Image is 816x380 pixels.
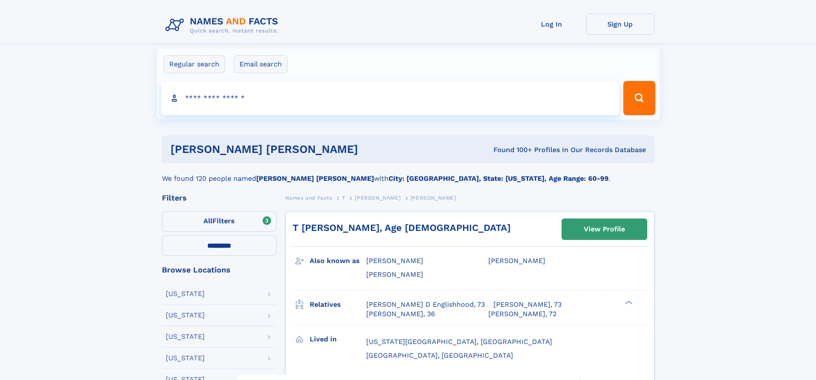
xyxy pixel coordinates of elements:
span: [PERSON_NAME] [488,257,545,265]
a: View Profile [562,219,647,239]
a: T [PERSON_NAME], Age [DEMOGRAPHIC_DATA] [293,222,511,233]
a: T [342,192,345,203]
h3: Lived in [310,332,366,347]
span: [GEOGRAPHIC_DATA], [GEOGRAPHIC_DATA] [366,351,513,359]
a: Sign Up [586,14,655,35]
div: ❯ [623,299,633,305]
span: T [342,195,345,201]
a: [PERSON_NAME] [355,192,401,203]
span: [PERSON_NAME] [366,257,423,265]
a: Log In [517,14,586,35]
div: Browse Locations [162,266,277,274]
a: [PERSON_NAME], 36 [366,309,435,319]
img: Logo Names and Facts [162,14,285,37]
label: Email search [234,55,287,73]
span: [PERSON_NAME] [366,270,423,278]
a: [PERSON_NAME], 73 [493,300,562,309]
div: Found 100+ Profiles In Our Records Database [426,145,646,155]
span: All [203,217,212,225]
b: [PERSON_NAME] [PERSON_NAME] [256,174,374,183]
b: City: [GEOGRAPHIC_DATA], State: [US_STATE], Age Range: 60-99 [389,174,609,183]
div: [US_STATE] [166,312,205,319]
label: Regular search [164,55,225,73]
input: search input [161,81,620,115]
a: [PERSON_NAME] D Englishhood, 73 [366,300,485,309]
a: Names and Facts [285,192,332,203]
div: [US_STATE] [166,333,205,340]
span: [US_STATE][GEOGRAPHIC_DATA], [GEOGRAPHIC_DATA] [366,338,552,346]
label: Filters [162,211,277,232]
span: [PERSON_NAME] [355,195,401,201]
div: View Profile [584,219,625,239]
div: [US_STATE] [166,355,205,362]
div: We found 120 people named with . [162,163,655,184]
button: Search Button [623,81,655,115]
a: [PERSON_NAME], 72 [488,309,556,319]
h3: Also known as [310,254,366,268]
div: Filters [162,194,277,202]
h3: Relatives [310,297,366,312]
span: [PERSON_NAME] [410,195,456,201]
h1: [PERSON_NAME] [PERSON_NAME] [170,144,426,155]
div: [US_STATE] [166,290,205,297]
